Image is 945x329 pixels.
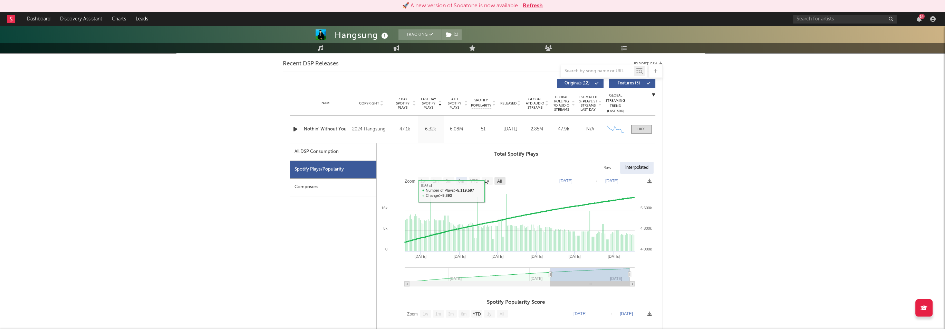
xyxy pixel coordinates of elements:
span: Recent DSP Releases [283,60,339,68]
span: Spotify Popularity [471,98,491,108]
span: Global ATD Audio Streams [525,97,544,110]
button: Originals(12) [557,79,604,88]
button: Features(3) [609,79,655,88]
text: 8k [383,226,387,230]
div: 6.08M [445,126,468,133]
text: [DATE] [559,179,572,183]
div: Composers [290,179,376,196]
text: 1w [420,179,426,184]
text: [DATE] [568,254,580,258]
text: [DATE] [453,254,465,258]
text: [DATE] [573,311,587,316]
text: YTD [472,312,481,317]
text: 4 000k [640,247,652,251]
text: [DATE] [620,311,633,316]
button: 14 [917,16,922,22]
div: Name [304,101,349,106]
text: → [608,311,613,316]
text: 5 600k [640,206,652,210]
text: 1y [487,312,491,317]
a: Charts [107,12,131,26]
text: 1w [423,312,428,317]
button: (1) [442,29,462,40]
text: 1m [433,179,438,184]
text: All [497,179,501,184]
span: Copyright [359,101,379,106]
span: Originals ( 12 ) [561,81,593,85]
text: 1m [435,312,441,317]
div: 2.85M [525,126,549,133]
text: All [499,312,504,317]
button: Tracking [398,29,442,40]
text: 16k [381,206,387,210]
div: Hangsung [335,29,390,41]
a: Nothin' Without You [304,126,349,133]
div: 🚀 A new version of Sodatone is now available. [402,2,519,10]
text: YTD [470,179,478,184]
button: Refresh [523,2,543,10]
div: Raw [598,162,617,174]
span: ATD Spotify Plays [445,97,464,110]
div: [DATE] [499,126,522,133]
text: [DATE] [531,254,543,258]
text: 6m [458,179,464,184]
div: Global Streaming Trend (Last 60D) [605,93,626,114]
input: Search for artists [793,15,897,24]
span: Global Rolling 7D Audio Streams [552,95,571,112]
a: Leads [131,12,153,26]
span: ( 1 ) [442,29,462,40]
span: Last Day Spotify Plays [420,97,438,110]
text: [DATE] [414,254,426,258]
span: Features ( 3 ) [613,81,645,85]
div: Spotify Plays/Popularity [290,161,376,179]
div: Interpolated [620,162,654,174]
div: 47.9k [552,126,575,133]
text: 4 800k [640,226,652,230]
text: 3m [448,312,454,317]
a: Dashboard [22,12,55,26]
text: 1y [484,179,489,184]
text: [DATE] [605,179,618,183]
button: Export CSV [634,62,663,66]
div: All DSP Consumption [295,148,339,156]
text: Zoom [405,179,415,184]
text: Zoom [407,312,418,317]
div: 47.1k [394,126,416,133]
input: Search by song name or URL [561,68,634,74]
span: 7 Day Spotify Plays [394,97,412,110]
div: 51 [471,126,495,133]
span: Released [500,101,517,106]
div: 14 [919,14,925,19]
text: [DATE] [608,254,620,258]
text: [DATE] [491,254,503,258]
text: 6m [461,312,466,317]
h3: Total Spotify Plays [377,150,655,158]
div: All DSP Consumption [290,143,376,161]
span: Estimated % Playlist Streams Last Day [579,95,598,112]
text: 3m [445,179,451,184]
div: 2024 Hangsung [352,125,390,134]
h3: Spotify Popularity Score [377,298,655,307]
a: Discovery Assistant [55,12,107,26]
div: N/A [579,126,602,133]
div: 6.32k [420,126,442,133]
text: → [594,179,598,183]
text: 0 [385,247,387,251]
